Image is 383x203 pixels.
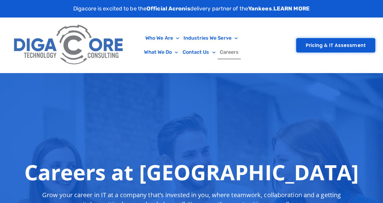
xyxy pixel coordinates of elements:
a: Industries We Serve [181,31,240,45]
a: LEARN MORE [273,5,310,12]
a: Contact Us [180,45,218,59]
span: Pricing & IT Assessment [306,43,366,48]
h1: Careers at [GEOGRAPHIC_DATA] [24,160,359,184]
a: Who We Are [143,31,181,45]
nav: Menu [130,31,253,59]
p: Digacore is excited to be the delivery partner of the . [73,5,310,13]
strong: Official Acronis [147,5,190,12]
a: Pricing & IT Assessment [296,38,375,53]
img: Digacore Logo [11,21,127,70]
a: What We Do [142,45,180,59]
a: Careers [218,45,241,59]
strong: Yankees [248,5,272,12]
